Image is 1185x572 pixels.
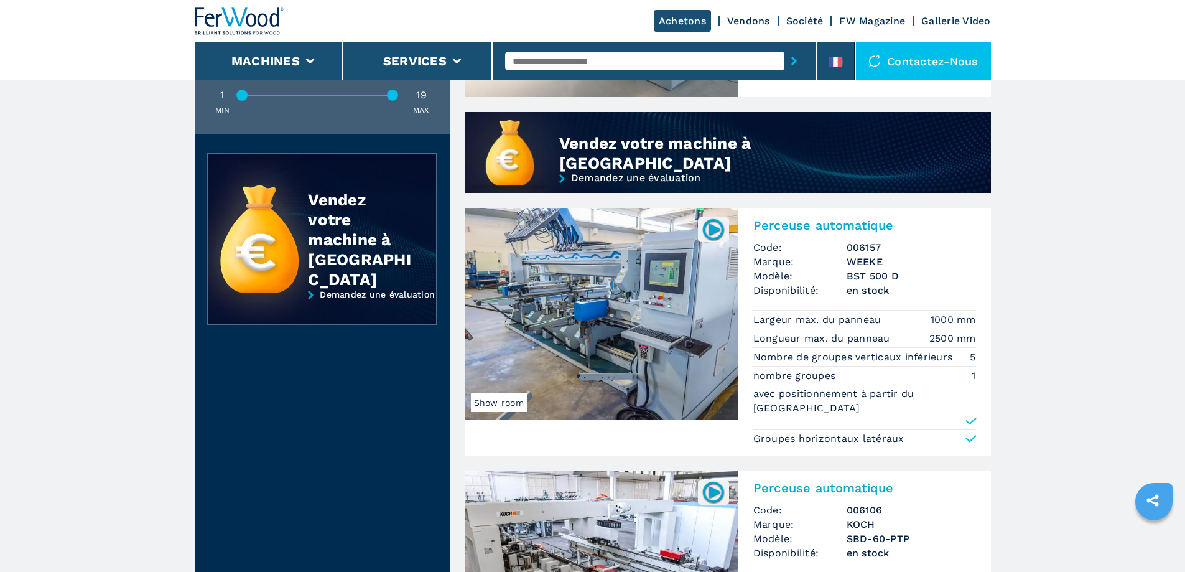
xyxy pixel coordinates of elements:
[868,55,881,67] img: Contactez-nous
[753,387,976,415] p: avec positionnement à partir du [GEOGRAPHIC_DATA]
[839,15,905,27] a: FW Magazine
[847,503,976,517] h3: 006106
[753,517,847,532] span: Marque:
[753,481,976,495] h2: Perceuse automatique
[753,218,976,233] h2: Perceuse automatique
[931,312,976,327] em: 1000 mm
[471,393,527,412] span: Show room
[383,54,447,68] button: Services
[753,532,847,546] span: Modèle:
[465,208,991,456] a: Perceuse automatique WEEKE BST 500 DShow room006157Perceuse automatiqueCode:006157Marque:WEEKEMod...
[207,90,238,100] div: 1
[753,269,847,283] span: Modèle:
[753,313,885,327] p: Largeur max. du panneau
[847,283,976,298] span: en stock
[308,190,411,289] div: Vendez votre machine à [GEOGRAPHIC_DATA]
[786,15,824,27] a: Société
[847,255,976,269] h3: WEEKE
[847,546,976,560] span: en stock
[753,546,847,560] span: Disponibilité:
[231,54,300,68] button: Machines
[465,173,991,215] a: Demandez une évaluation
[207,73,437,81] div: nombre groupes
[970,350,975,364] em: 5
[215,105,230,116] p: MIN
[847,532,976,546] h3: SBD-60-PTP
[701,480,725,504] img: 006106
[195,7,284,35] img: Ferwood
[753,255,847,269] span: Marque:
[753,240,847,255] span: Code:
[1137,485,1168,516] a: sharethis
[753,332,893,345] p: Longueur max. du panneau
[727,15,770,27] a: Vendons
[413,105,429,116] p: MAX
[559,133,904,173] div: Vendez votre machine à [GEOGRAPHIC_DATA]
[753,350,956,364] p: Nombre de groupes verticaux inférieurs
[856,42,991,80] div: Contactez-nous
[753,432,904,446] p: Groupes horizontaux latéraux
[654,10,711,32] a: Achetons
[847,517,976,532] h3: KOCH
[921,15,991,27] a: Gallerie Video
[753,369,839,383] p: nombre groupes
[929,331,976,345] em: 2500 mm
[406,90,437,100] div: 19
[1132,516,1176,563] iframe: Chat
[972,368,975,383] em: 1
[701,217,725,241] img: 006157
[465,208,738,420] img: Perceuse automatique WEEKE BST 500 D
[753,283,847,298] span: Disponibilité:
[847,269,976,283] h3: BST 500 D
[207,289,437,334] a: Demandez une évaluation
[784,47,804,75] button: submit-button
[753,503,847,517] span: Code:
[847,240,976,255] h3: 006157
